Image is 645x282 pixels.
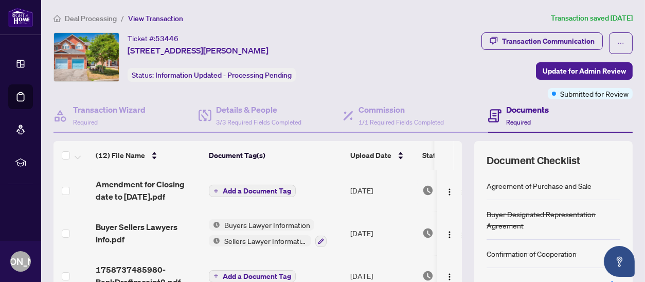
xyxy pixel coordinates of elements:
[346,141,418,170] th: Upload Date
[617,40,624,47] span: ellipsis
[560,88,629,99] span: Submitted for Review
[502,33,595,49] div: Transaction Communication
[73,103,146,116] h4: Transaction Wizard
[346,211,418,255] td: [DATE]
[422,227,434,239] img: Document Status
[209,219,220,231] img: Status Icon
[217,118,302,126] span: 3/3 Required Fields Completed
[128,14,183,23] span: View Transaction
[73,118,98,126] span: Required
[346,170,418,211] td: [DATE]
[128,68,296,82] div: Status:
[213,273,219,278] span: plus
[350,150,391,161] span: Upload Date
[481,32,603,50] button: Transaction Communication
[96,221,201,245] span: Buyer Sellers Lawyers info.pdf
[445,273,454,281] img: Logo
[359,118,444,126] span: 1/1 Required Fields Completed
[220,219,314,231] span: Buyers Lawyer Information
[507,118,531,126] span: Required
[487,153,580,168] span: Document Checklist
[128,44,268,57] span: [STREET_ADDRESS][PERSON_NAME]
[205,141,346,170] th: Document Tag(s)
[445,231,454,239] img: Logo
[53,15,61,22] span: home
[209,235,220,246] img: Status Icon
[155,70,292,80] span: Information Updated - Processing Pending
[422,185,434,196] img: Document Status
[209,219,327,247] button: Status IconBuyers Lawyer InformationStatus IconSellers Lawyer Information
[213,188,219,193] span: plus
[96,178,201,203] span: Amendment for Closing date to [DATE].pdf
[487,208,620,231] div: Buyer Designated Representation Agreement
[422,150,443,161] span: Status
[121,12,124,24] li: /
[441,182,458,199] button: Logo
[543,63,626,79] span: Update for Admin Review
[223,187,291,195] span: Add a Document Tag
[359,103,444,116] h4: Commission
[604,246,635,277] button: Open asap
[209,184,296,198] button: Add a Document Tag
[507,103,549,116] h4: Documents
[128,32,178,44] div: Ticket #:
[155,34,178,43] span: 53446
[65,14,117,23] span: Deal Processing
[220,235,311,246] span: Sellers Lawyer Information
[96,150,145,161] span: (12) File Name
[418,141,506,170] th: Status
[445,188,454,196] img: Logo
[551,12,633,24] article: Transaction saved [DATE]
[8,8,33,27] img: logo
[92,141,205,170] th: (12) File Name
[536,62,633,80] button: Update for Admin Review
[441,225,458,241] button: Logo
[209,185,296,197] button: Add a Document Tag
[487,248,577,259] div: Confirmation of Cooperation
[223,273,291,280] span: Add a Document Tag
[487,180,592,191] div: Agreement of Purchase and Sale
[54,33,119,81] img: IMG-E12362633_1.jpg
[217,103,302,116] h4: Details & People
[422,270,434,281] img: Document Status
